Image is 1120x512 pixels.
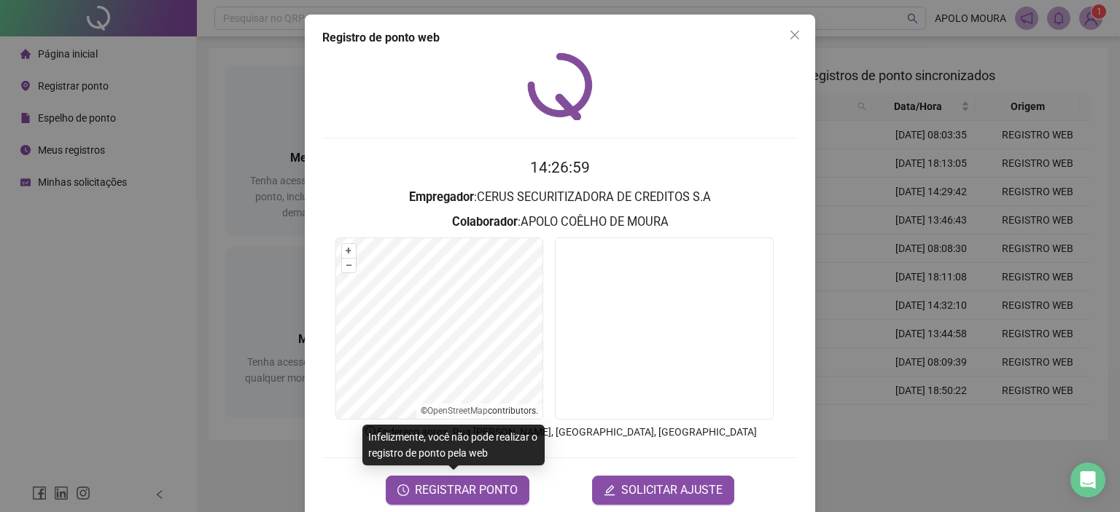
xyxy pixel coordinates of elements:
[362,425,545,465] div: Infelizmente, você não pode realizar o registro de ponto pela web
[527,52,593,120] img: QRPoint
[397,484,409,496] span: clock-circle
[322,424,798,440] p: Endereço aprox. : Rua [PERSON_NAME], [GEOGRAPHIC_DATA], [GEOGRAPHIC_DATA]
[1070,462,1105,497] div: Open Intercom Messenger
[783,23,806,47] button: Close
[322,188,798,207] h3: : CERUS SECURITIZADORA DE CREDITOS S.A
[530,159,590,176] time: 14:26:59
[789,29,801,41] span: close
[322,213,798,232] h3: : APOLO COÊLHO DE MOURA
[409,190,474,204] strong: Empregador
[322,29,798,47] div: Registro de ponto web
[604,484,615,496] span: edit
[427,406,488,416] a: OpenStreetMap
[421,406,538,416] li: © contributors.
[415,481,518,499] span: REGISTRAR PONTO
[386,476,529,505] button: REGISTRAR PONTO
[621,481,723,499] span: SOLICITAR AJUSTE
[452,215,518,229] strong: Colaborador
[342,244,356,258] button: +
[342,259,356,272] button: –
[592,476,734,505] button: editSOLICITAR AJUSTE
